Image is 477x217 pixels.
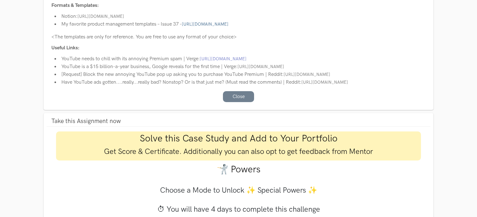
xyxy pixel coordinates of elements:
h4: Choose a Mode to Unlock ✨ Special Powers ✨ [56,186,421,195]
li: Notion: [54,12,426,20]
h3: 🤺 Powers [56,164,421,175]
li: Have YouTube ads gotten....really...really bad? Nonstop? Or is that just me? (Must read the comme... [54,78,426,86]
li: YouTube needs to chill with its annoying Premium spam | Verge: [54,55,426,63]
li: My favorite product management templates – Issue 37 - [54,20,426,28]
span: Formats & Templates: [51,2,99,8]
a: [URL][DOMAIN_NAME] [284,72,330,77]
a: [URL][DOMAIN_NAME] [182,22,229,27]
a: [URL][DOMAIN_NAME] [301,80,348,85]
h3: Solve this Case Study and Add to Your Portfolio [58,133,419,144]
h4: ⏱ You will have 4 days to complete this challenge [56,205,421,214]
i: <The templates are only for reference. You are free to use any format of your choice> [51,34,237,40]
span: Useful Links: [51,45,79,51]
h4: Get Score & Certificate. Additionally you can also opt to get feedback from Mentor [58,147,419,156]
a: [URL][DOMAIN_NAME] [200,56,247,62]
a: [URL][DOMAIN_NAME] [78,14,124,19]
a: Close [223,91,254,102]
a: [URL][DOMAIN_NAME] [238,64,284,69]
a: Take this Assignment now [47,116,430,126]
li: [Request] Block the new annoying YouTube pop up asking you to purchase YouTube Premium | Reddit: [54,71,426,78]
li: YouTube is a $15 billion-a-year business, Google reveals for the first time | Verge: [54,63,426,71]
